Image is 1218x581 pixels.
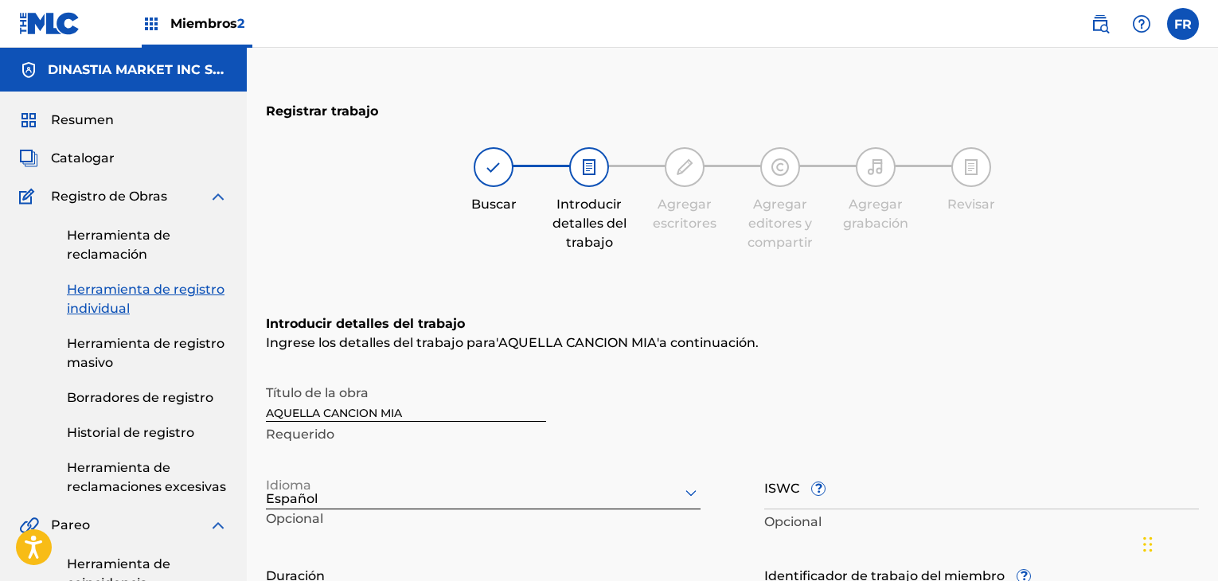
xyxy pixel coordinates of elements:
[843,197,908,231] font: Agregar grabación
[1091,14,1110,33] img: buscar
[170,16,237,31] font: Miembros
[67,282,224,316] font: Herramienta de registro individual
[764,514,822,529] font: Opcional
[1173,328,1218,499] iframe: Centro de recursos
[552,197,627,250] font: Introducir detalles del trabajo
[1126,8,1157,40] div: Ayuda
[67,388,228,407] a: Borradores de registro
[1167,8,1199,40] div: Menú de usuario
[209,516,228,535] img: expandir
[496,335,498,350] font: '
[67,334,228,372] a: Herramienta de registro masivo
[659,335,759,350] font: a continuación.
[51,150,115,166] font: Catalogar
[947,197,995,212] font: Revisar
[67,280,228,318] a: Herramienta de registro individual
[19,111,114,130] a: ResumenResumen
[67,460,226,494] font: Herramienta de reclamaciones excesivas
[266,335,496,350] font: Ingrese los detalles del trabajo para
[1143,521,1153,568] div: Arrastrar
[209,187,228,206] img: expandir
[19,149,115,168] a: CatalogarCatalogar
[580,158,599,177] img: Icono indicador de paso para ingresar detalles del trabajo
[48,62,230,77] font: DINASTIA MARKET INC SAS
[67,228,170,262] font: Herramienta de reclamación
[19,60,38,80] img: Cuentas
[484,158,503,177] img: Icono indicador de paso para búsqueda
[67,336,224,370] font: Herramienta de registro masivo
[962,158,981,177] img: Icono indicador de paso para revisión
[51,112,114,127] font: Resumen
[19,516,39,535] img: Pareo
[51,517,90,532] font: Pareo
[67,390,213,405] font: Borradores de registro
[266,316,465,331] font: Introducir detalles del trabajo
[653,197,716,231] font: Agregar escritores
[19,111,38,130] img: Resumen
[67,425,194,440] font: Historial de registro
[498,335,657,350] font: AQUELLA CANCION MIA
[67,226,228,264] a: Herramienta de reclamación
[675,158,694,177] img: Icono indicador de paso para agregar escritores
[471,197,517,212] font: Buscar
[496,335,659,350] span: AQUELLA CANCIÓN MIA
[19,187,40,206] img: Registro de Obras
[771,158,790,177] img: Icono indicador de paso para agregar editores y recursos compartidos
[1084,8,1116,40] a: Búsqueda pública
[657,335,659,350] font: '
[51,189,167,204] font: Registro de Obras
[67,458,228,497] a: Herramienta de reclamaciones excesivas
[237,16,244,31] font: 2
[19,149,38,168] img: Catalogar
[266,427,334,442] font: Requerido
[1132,14,1151,33] img: ayuda
[19,12,80,35] img: Logotipo del MLC
[266,103,378,119] font: Registrar trabajo
[48,60,228,80] h5: DINASTIA MARKET INC SAS
[748,197,813,250] font: Agregar editores y compartir
[142,14,161,33] img: Principales titulares de derechos
[1138,505,1218,581] iframe: Widget de chat
[866,158,885,177] img: Icono indicador de paso para agregar grabación
[266,511,323,526] font: Opcional
[67,423,228,443] a: Historial de registro
[815,481,822,496] font: ?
